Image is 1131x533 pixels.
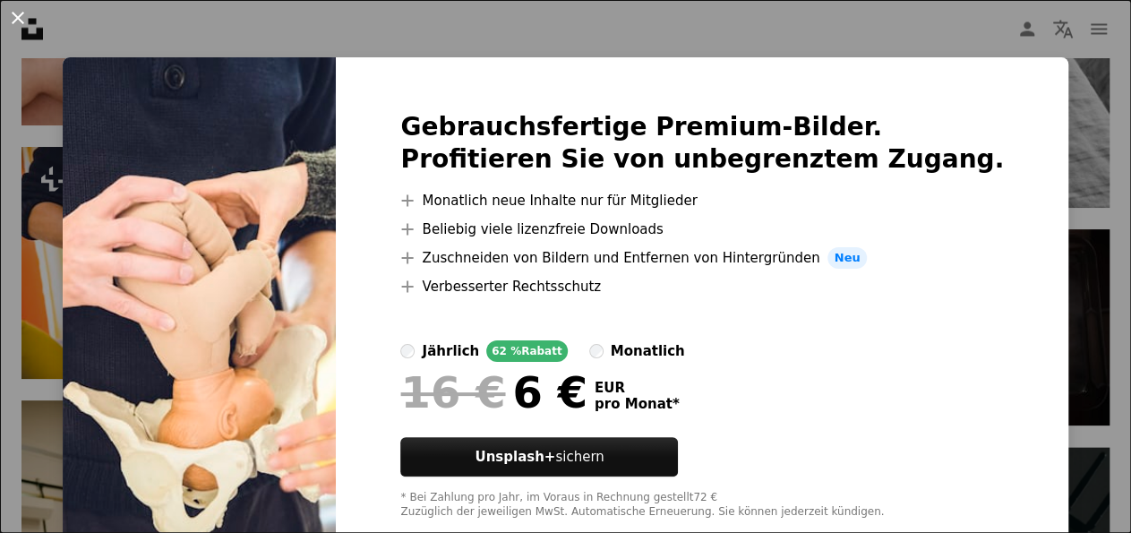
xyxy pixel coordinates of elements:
span: Neu [827,247,868,269]
strong: Unsplash+ [475,449,555,465]
div: 6 € [400,369,587,416]
span: 16 € [400,369,505,416]
li: Beliebig viele lizenzfreie Downloads [400,219,1004,240]
div: jährlich [422,340,479,362]
div: * Bei Zahlung pro Jahr, im Voraus in Rechnung gestellt 72 € Zuzüglich der jeweiligen MwSt. Automa... [400,491,1004,520]
span: EUR [595,380,680,396]
span: pro Monat * [595,396,680,412]
li: Zuschneiden von Bildern und Entfernen von Hintergründen [400,247,1004,269]
li: Verbesserter Rechtsschutz [400,276,1004,297]
input: monatlich [589,344,604,358]
h2: Gebrauchsfertige Premium-Bilder. Profitieren Sie von unbegrenztem Zugang. [400,111,1004,176]
li: Monatlich neue Inhalte nur für Mitglieder [400,190,1004,211]
div: 62 % Rabatt [486,340,567,362]
input: jährlich62 %Rabatt [400,344,415,358]
div: monatlich [611,340,685,362]
button: Unsplash+sichern [400,437,678,477]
